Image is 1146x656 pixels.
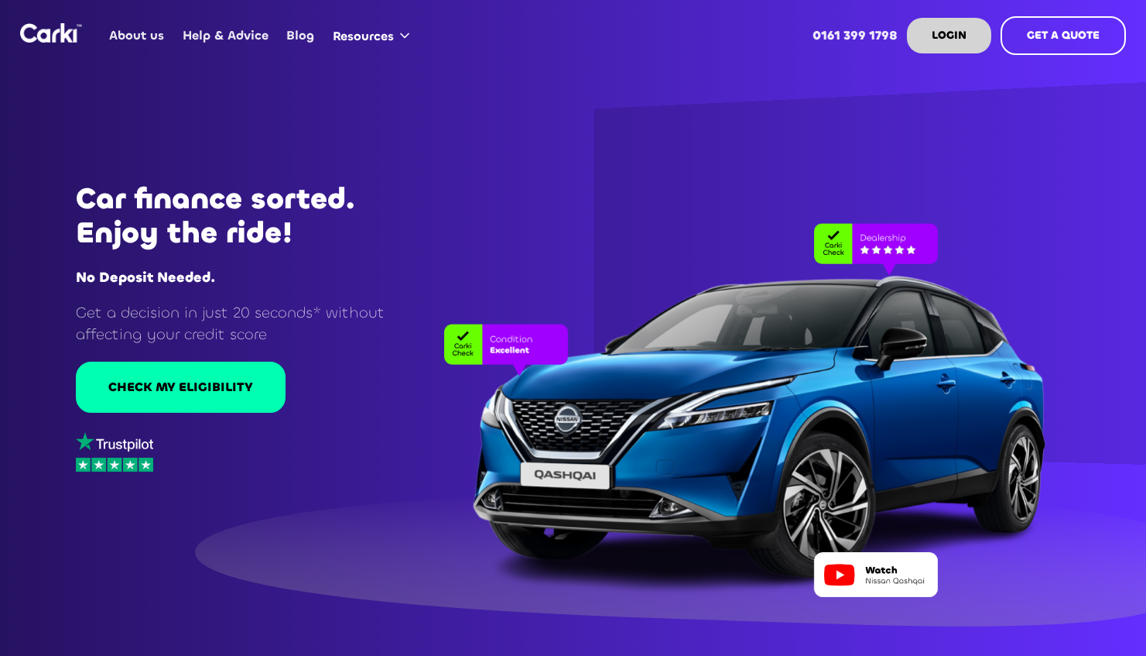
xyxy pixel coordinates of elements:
[173,5,277,66] a: Help & Advice
[907,18,991,53] a: LOGIN
[804,5,907,66] a: 0161 399 1798
[76,432,153,452] img: trustpilot
[76,268,215,287] strong: No Deposit Needed.
[76,302,422,345] p: Get a decision in just 20 seconds* without affecting your credit score
[20,23,82,43] a: home
[812,27,898,43] strong: 0161 399 1798
[323,6,425,65] div: Resources
[76,182,422,250] h1: Car finance sorted. Enjoy the ride!
[76,362,286,413] a: CHECK MY ELIGIBILITY
[108,379,253,396] div: CHECK MY ELIGIBILITY
[278,5,323,66] a: Blog
[101,5,173,66] a: About us
[76,458,153,472] img: stars
[1027,28,1100,43] strong: GET A QUOTE
[333,28,394,45] div: Resources
[20,23,82,43] img: Logo
[1001,16,1126,55] a: GET A QUOTE
[932,28,966,43] strong: LOGIN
